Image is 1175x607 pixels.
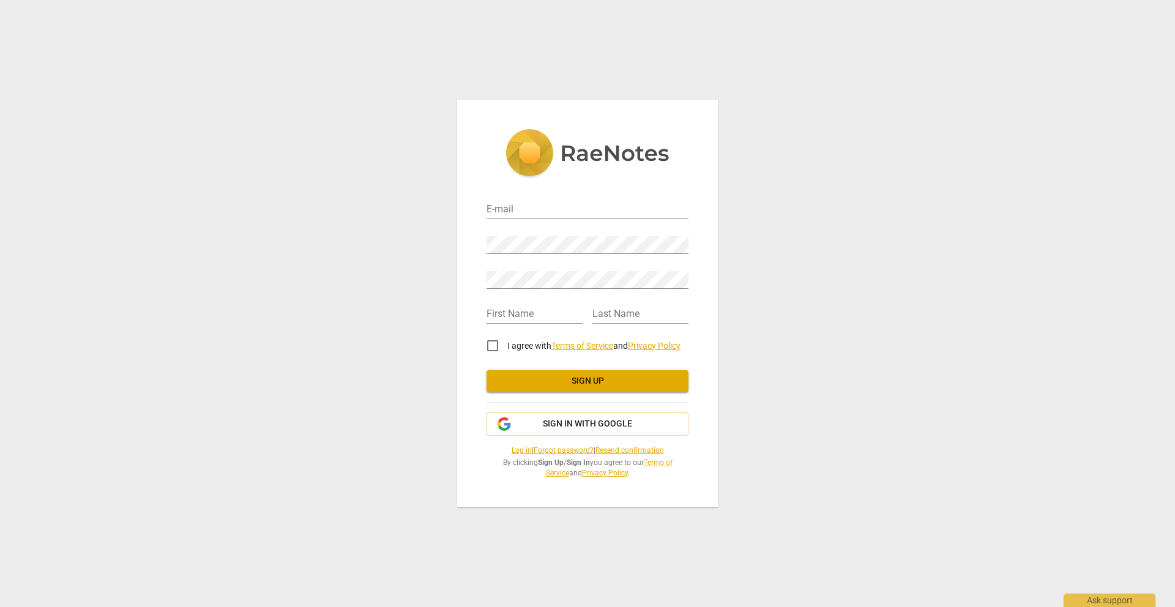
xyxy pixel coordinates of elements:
[543,418,632,430] span: Sign in with Google
[487,370,688,392] button: Sign up
[538,458,564,467] b: Sign Up
[487,412,688,436] button: Sign in with Google
[546,458,673,477] a: Terms of Service
[567,458,590,467] b: Sign In
[507,341,681,351] span: I agree with and
[628,341,681,351] a: Privacy Policy
[595,446,664,455] a: Resend confirmation
[551,341,613,351] a: Terms of Service
[487,458,688,478] span: By clicking / you agree to our and .
[534,446,594,455] a: Forgot password?
[487,445,688,456] span: | |
[582,469,628,477] a: Privacy Policy
[512,446,532,455] a: Log in
[505,129,670,179] img: 5ac2273c67554f335776073100b6d88f.svg
[1064,594,1155,607] div: Ask support
[496,375,679,387] span: Sign up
